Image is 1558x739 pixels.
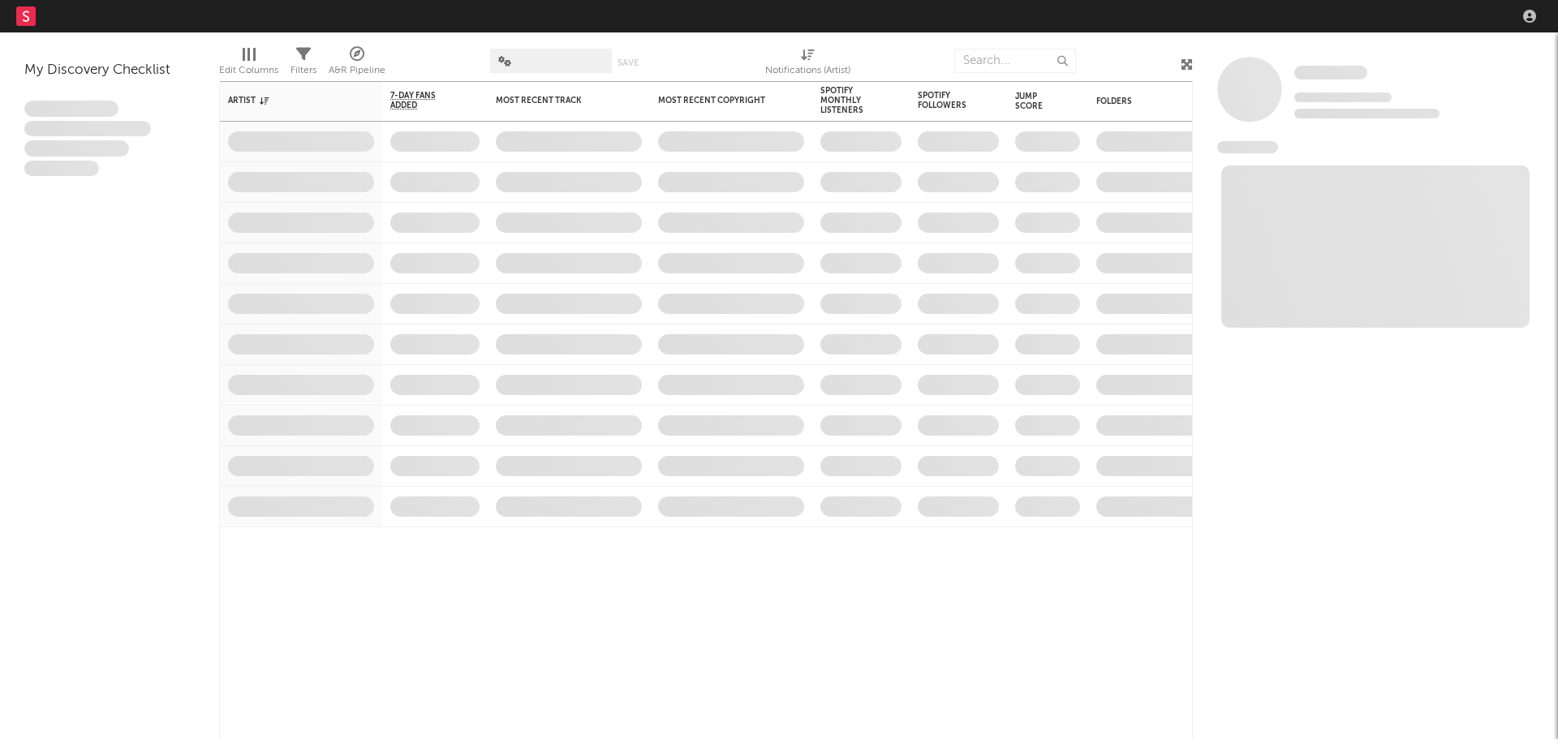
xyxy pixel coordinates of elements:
div: A&R Pipeline [329,41,385,88]
div: Jump Score [1015,92,1056,111]
input: Search... [954,49,1076,73]
div: Filters [291,61,316,80]
div: Edit Columns [219,41,278,88]
div: Spotify Monthly Listeners [820,86,877,115]
span: Praesent ac interdum [24,140,129,157]
button: Save [618,58,639,67]
a: Some Artist [1294,65,1367,81]
span: 7-Day Fans Added [390,91,455,110]
div: Most Recent Track [496,96,618,105]
div: Filters [291,41,316,88]
div: My Discovery Checklist [24,61,195,80]
span: Aliquam viverra [24,161,99,177]
div: Most Recent Copyright [658,96,780,105]
span: Integer aliquet in purus et [24,121,151,137]
span: Lorem ipsum dolor [24,101,118,117]
span: Tracking Since: [DATE] [1294,92,1392,102]
div: Edit Columns [219,61,278,80]
span: Some Artist [1294,66,1367,79]
span: News Feed [1217,141,1278,153]
div: Notifications (Artist) [765,61,850,80]
span: 0 fans last week [1294,109,1440,118]
div: Artist [228,96,350,105]
div: Folders [1096,97,1218,106]
div: Notifications (Artist) [765,41,850,88]
div: A&R Pipeline [329,61,385,80]
div: Spotify Followers [918,91,975,110]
